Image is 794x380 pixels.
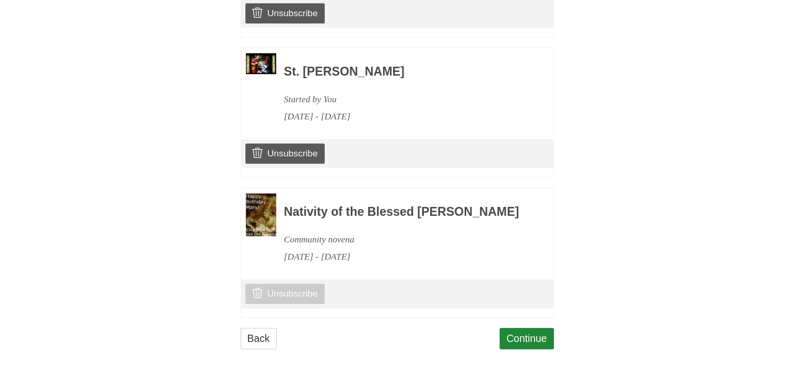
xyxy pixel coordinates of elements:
div: Community novena [284,231,525,248]
a: Unsubscribe [245,3,324,23]
a: Unsubscribe [245,143,324,163]
img: Novena image [246,53,276,74]
h3: Nativity of the Blessed [PERSON_NAME] [284,205,525,219]
a: Continue [500,328,554,349]
h3: St. [PERSON_NAME] [284,65,525,79]
img: Novena image [246,193,276,236]
a: Back [241,328,277,349]
a: Unsubscribe [245,284,324,303]
div: Started by You [284,91,525,108]
div: [DATE] - [DATE] [284,108,525,125]
div: [DATE] - [DATE] [284,248,525,265]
